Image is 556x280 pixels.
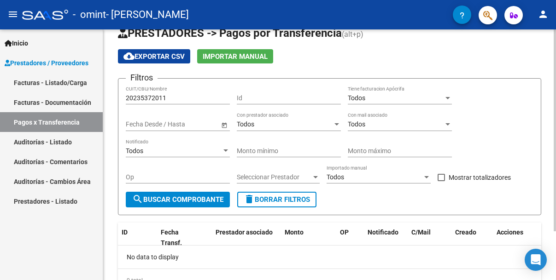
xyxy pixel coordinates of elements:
span: Prestador asociado [216,229,273,236]
span: Exportar CSV [123,52,185,61]
span: Creado [455,229,476,236]
span: Acciones [497,229,523,236]
mat-icon: menu [7,9,18,20]
span: ID [122,229,128,236]
div: No data to display [118,246,541,269]
span: - omint [73,5,106,25]
span: Todos [327,173,344,181]
datatable-header-cell: ID [118,223,157,253]
h3: Filtros [126,71,158,84]
span: Todos [237,120,254,128]
span: Todos [348,94,365,102]
mat-icon: cloud_download [123,51,135,62]
span: Inicio [5,38,28,48]
span: Todos [348,120,365,128]
button: Borrar Filtros [237,192,316,207]
input: Fecha fin [167,120,212,128]
span: Buscar Comprobante [132,195,223,204]
button: Exportar CSV [118,49,190,63]
mat-icon: search [132,194,143,205]
mat-icon: delete [244,194,255,205]
datatable-header-cell: C/Mail [408,223,451,253]
span: Mostrar totalizadores [449,172,511,183]
span: Fecha Transf. [161,229,182,246]
span: Seleccionar Prestador [237,173,311,181]
div: Open Intercom Messenger [525,249,547,271]
button: Open calendar [219,120,229,130]
datatable-header-cell: Creado [451,223,493,253]
datatable-header-cell: Prestador asociado [212,223,281,253]
span: C/Mail [411,229,431,236]
span: Monto [285,229,304,236]
span: PRESTADORES -> Pagos por Transferencia [118,27,342,40]
span: Importar Manual [203,52,268,61]
span: Prestadores / Proveedores [5,58,88,68]
span: - [PERSON_NAME] [106,5,189,25]
mat-icon: person [538,9,549,20]
datatable-header-cell: Fecha Transf. [157,223,199,253]
datatable-header-cell: Notificado [364,223,408,253]
button: Buscar Comprobante [126,192,230,207]
datatable-header-cell: Monto [281,223,336,253]
button: Importar Manual [197,49,273,63]
span: (alt+p) [342,30,363,39]
span: OP [340,229,349,236]
input: Fecha inicio [126,120,159,128]
span: Notificado [368,229,398,236]
span: Todos [126,147,143,154]
span: Borrar Filtros [244,195,310,204]
datatable-header-cell: OP [336,223,364,253]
